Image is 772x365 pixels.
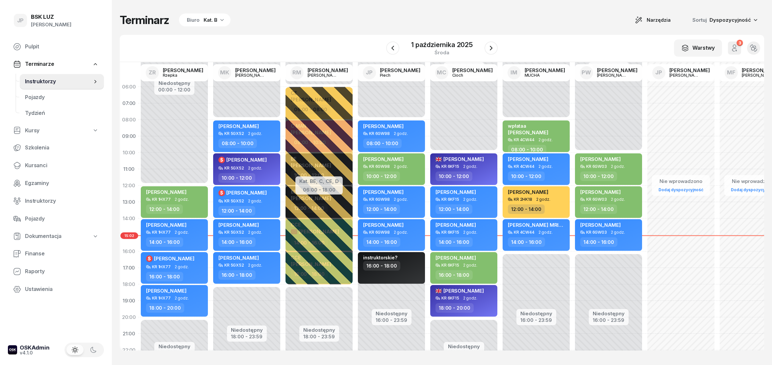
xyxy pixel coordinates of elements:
div: 17:00 [120,260,138,276]
div: KR 2HK18 [514,197,532,201]
span: [PERSON_NAME] [580,189,621,195]
div: [PERSON_NAME] [669,73,701,77]
div: 14:00 - 16:00 [508,237,545,247]
span: RM [292,70,301,75]
span: 2 godz. [463,164,477,169]
div: 1 października 2025 [411,41,473,48]
a: JP[PERSON_NAME]Piech [358,64,426,81]
div: 08:00 - 10:00 [508,145,546,154]
div: [PERSON_NAME] [380,68,420,73]
div: 21:00 [120,326,138,342]
div: [PERSON_NAME] [31,20,71,29]
button: Nie wprowadzonoDodaj dyspozycyjność [656,176,706,195]
span: Kursy [25,126,39,135]
span: [PERSON_NAME] [436,222,476,228]
a: Egzaminy [8,175,104,191]
span: JP [17,18,24,23]
span: $ [148,256,151,261]
div: 18:00 - 20:00 [436,303,474,313]
span: 2 godz. [248,199,262,203]
div: 14:00 - 16:00 [580,237,617,247]
span: Pojazdy [25,93,99,102]
div: Rzepka [163,73,194,77]
span: [PERSON_NAME] [218,123,259,129]
span: IM [511,70,517,75]
a: ZR[PERSON_NAME]Rzepka [140,64,209,81]
div: 16:00 - 18:00 [436,270,473,280]
a: Ustawienia [8,281,104,297]
div: środa [411,50,473,55]
span: 2 godz. [175,296,189,300]
div: KR 5GX52 [224,131,244,136]
div: KR 6GW98 [369,131,390,136]
span: [PERSON_NAME] [580,156,621,162]
a: Kursanci [8,158,104,173]
div: 22:00 [120,342,138,358]
span: 2 godz. [175,230,189,235]
span: [PERSON_NAME] [436,189,476,195]
span: 2 godz. [248,166,262,170]
div: 08:00 [120,112,138,128]
span: [PERSON_NAME] [363,123,404,129]
span: MC [437,70,446,75]
div: 16:00 - 18:00 [218,270,256,280]
span: Ustawienia [25,285,99,294]
span: [PERSON_NAME] [363,222,404,228]
div: 10:00 - 12:00 [508,171,545,181]
div: 12:00 - 14:00 [146,204,183,214]
div: 00:00 - 12:00 [158,86,190,92]
div: 10:00 - 12:00 [363,171,400,181]
span: 2 godz. [611,197,625,202]
span: PW [582,70,591,75]
div: Niedostępny [158,81,190,86]
div: Niedostępny [520,311,552,316]
div: 14:00 [120,210,138,227]
div: Niedostępny [593,311,625,316]
div: KR 6KF15 [441,230,459,234]
div: [PERSON_NAME] [452,68,493,73]
div: Piech [380,73,411,77]
div: 14:00 - 16:00 [363,237,400,247]
button: BiuroKat. B [177,13,231,27]
button: Niedostępny20:00 - 23:59 [448,343,480,357]
div: [PERSON_NAME] [597,73,629,77]
div: Niedostępny [231,327,263,332]
span: [PERSON_NAME] [580,222,621,228]
span: Raporty [25,267,99,276]
div: KR 6GW03 [586,164,607,169]
span: Instruktorzy [25,77,92,86]
button: 3 [728,41,741,55]
div: 12:00 - 14:00 [363,204,400,214]
div: 18:00 - 23:59 [303,332,335,339]
div: OSKAdmin [20,345,50,351]
div: 19:00 [120,293,138,309]
button: Sortuj Dyspozycyjność [685,13,764,27]
span: [PERSON_NAME] [146,222,187,228]
div: 16:00 - 23:59 [520,316,552,323]
div: 06:00 - 18:00 [299,186,339,193]
span: [PERSON_NAME] [363,156,404,162]
span: Egzaminy [25,179,99,188]
span: Sortuj [692,16,708,24]
div: 18:00 [120,276,138,293]
div: 16:00 - 18:00 [363,261,400,271]
span: 2 godz. [463,230,477,235]
span: 2 godz. [175,265,189,269]
span: 2 godz. [248,131,262,136]
a: MK[PERSON_NAME][PERSON_NAME] [213,64,281,81]
a: Szkolenia [8,140,104,156]
div: 20:00 - 23:59 [448,349,480,356]
span: 2 godz. [538,138,553,142]
span: [PERSON_NAME] [436,288,484,294]
div: KR 6GW98 [369,230,390,234]
div: 3 [736,40,743,46]
div: 13:00 [120,194,138,210]
div: Niedostępny [303,327,335,332]
span: [PERSON_NAME] [508,129,548,136]
a: Pulpit [8,39,104,55]
div: instruktorskie? [363,255,397,260]
div: KR 6KF15 [441,296,459,300]
span: 2 godz. [538,230,553,235]
div: 10:00 - 12:00 [218,173,255,183]
div: [PERSON_NAME] [163,68,203,73]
